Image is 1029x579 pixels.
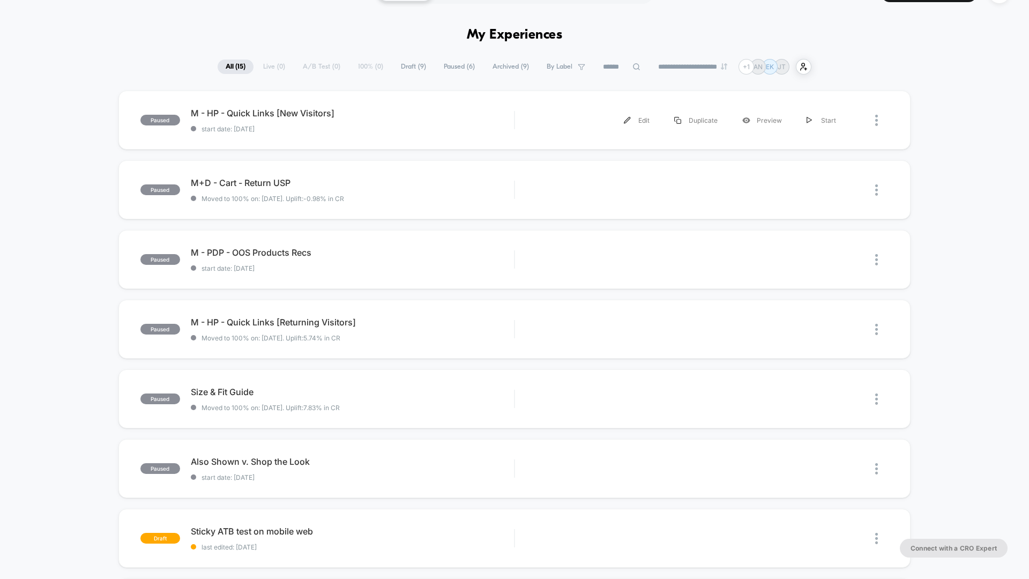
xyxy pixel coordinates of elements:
img: end [721,63,727,70]
div: + 1 [739,59,754,75]
span: paused [140,394,180,404]
span: paused [140,184,180,195]
h1: My Experiences [467,27,563,43]
div: Duplicate [662,108,730,132]
span: start date: [DATE] [191,125,514,133]
div: Start [794,108,848,132]
div: Edit [612,108,662,132]
span: Paused ( 6 ) [436,60,483,74]
span: Moved to 100% on: [DATE] . Uplift: 5.74% in CR [202,334,340,342]
span: draft [140,533,180,544]
span: last edited: [DATE] [191,543,514,551]
img: close [875,254,878,265]
span: paused [140,463,180,474]
button: Connect with a CRO Expert [900,539,1008,558]
img: close [875,184,878,196]
span: paused [140,115,180,125]
img: close [875,115,878,126]
img: menu [807,117,812,124]
p: AN [754,63,763,71]
span: paused [140,324,180,335]
span: M - PDP - OOS Products Recs [191,247,514,258]
span: Also Shown v. Shop the Look [191,456,514,467]
span: M - HP - Quick Links [New Visitors] [191,108,514,118]
span: M - HP - Quick Links [Returning Visitors] [191,317,514,328]
span: Moved to 100% on: [DATE] . Uplift: -0.98% in CR [202,195,344,203]
span: Sticky ATB test on mobile web [191,526,514,537]
span: By Label [547,63,572,71]
span: All ( 15 ) [218,60,253,74]
div: Preview [730,108,794,132]
span: Size & Fit Guide [191,387,514,397]
img: close [875,463,878,474]
span: Draft ( 9 ) [393,60,434,74]
span: M+D - Cart - Return USP [191,177,514,188]
p: JT [778,63,786,71]
img: close [875,324,878,335]
span: paused [140,254,180,265]
span: Moved to 100% on: [DATE] . Uplift: 7.83% in CR [202,404,340,412]
img: close [875,394,878,405]
span: start date: [DATE] [191,473,514,481]
img: menu [674,117,681,124]
span: start date: [DATE] [191,264,514,272]
span: Archived ( 9 ) [484,60,537,74]
img: menu [624,117,631,124]
img: close [875,533,878,544]
p: EK [766,63,774,71]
